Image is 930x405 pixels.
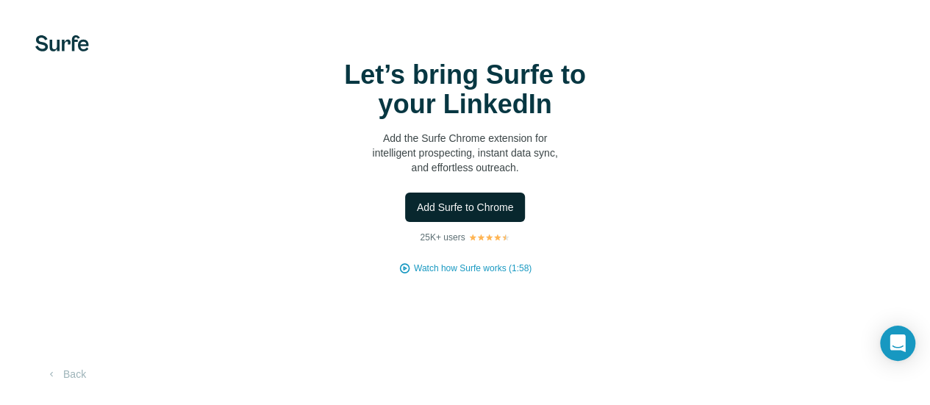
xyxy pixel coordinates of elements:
[417,200,514,215] span: Add Surfe to Chrome
[405,193,526,222] button: Add Surfe to Chrome
[318,60,612,119] h1: Let’s bring Surfe to your LinkedIn
[35,361,96,387] button: Back
[414,262,532,275] button: Watch how Surfe works (1:58)
[880,326,915,361] div: Open Intercom Messenger
[318,131,612,175] p: Add the Surfe Chrome extension for intelligent prospecting, instant data sync, and effortless out...
[35,35,89,51] img: Surfe's logo
[420,231,465,244] p: 25K+ users
[468,233,510,242] img: Rating Stars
